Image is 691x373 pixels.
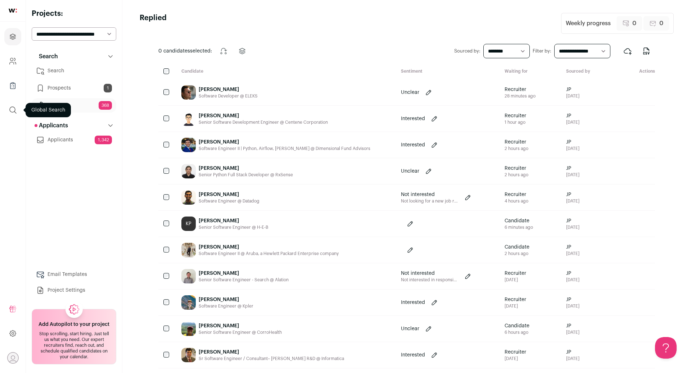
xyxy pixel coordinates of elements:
[505,329,529,335] div: 6 hours ago
[199,119,328,125] div: Senior Software Development Engineer @ Centene Corporation
[140,13,167,34] h1: Replied
[499,68,560,75] div: Waiting for
[401,191,459,198] p: Not interested
[505,198,528,204] div: 4 hours ago
[566,86,579,93] span: JP
[181,138,196,152] img: c48e161d421df30db90cbce03411efc83b44ff4aa39eacca54c32cc62b052b2a
[35,121,68,130] p: Applicants
[181,348,196,362] img: a433e0dc3169b6c46ae57d08f873594a5e97aa734790f7f1066616b09336a841
[181,217,196,231] div: KP
[533,48,551,54] label: Filter by:
[505,146,528,151] div: 2 hours ago
[505,224,533,230] div: 6 minutes ago
[566,329,579,335] span: [DATE]
[505,86,536,93] span: Recruiter
[199,224,268,230] div: Senior Software Engineer @ H-E-B
[566,322,579,329] span: JP
[505,349,526,356] span: Recruiter
[566,224,579,230] span: [DATE]
[199,349,344,356] div: [PERSON_NAME]
[32,267,116,282] a: Email Templates
[505,112,526,119] span: Recruiter
[401,89,419,96] p: Unclear
[566,19,611,28] div: Weekly progress
[199,277,289,283] div: Senior Software Engineer - Search @ Alation
[9,9,17,13] img: wellfound-shorthand-0d5821cbd27db2630d0214b213865d53afaa358527fdda9d0ea32b1df1b89c2c.svg
[401,270,459,277] p: Not interested
[401,141,425,149] p: Interested
[181,190,196,205] img: f66cfd25ea71fb635ac9fe2cce019e9f8e26c5b2ca3c9f4fd37a133236f73891
[199,329,282,335] div: Senior Software Engineer @ CorroHealth
[181,322,196,336] img: 8e086622734b6c33df7f35cccaf2484fc93e21da19fd625b7209762823f670b9.png
[199,172,293,178] div: Senior Python Full Stack Developer @ RxSense
[181,243,196,257] img: 1b17de4e91b50763885c39e9c59143d063049fa621b6a004cf3dab09a6715708
[199,146,370,151] div: Software Engineer II | Python, Airflow, [PERSON_NAME] @ Dimensional Fund Advisors
[560,68,615,75] div: Sourced by
[566,93,579,99] span: [DATE]
[32,49,116,64] button: Search
[566,119,579,125] span: [DATE]
[566,296,579,303] span: JP
[454,48,480,54] label: Sourced by:
[32,9,116,19] h2: Projects:
[199,138,370,146] div: [PERSON_NAME]
[181,295,196,310] img: 6b2abe159586ccc637875d5a26ab1144210466e3199d7f63ba89ac89c872df22.jpg
[632,19,636,28] span: 0
[401,168,419,175] p: Unclear
[7,352,19,364] button: Open dropdown
[395,68,499,75] div: Sentiment
[401,115,425,122] p: Interested
[36,331,112,360] div: Stop scrolling, start hiring. Just tell us what you need. Our expert recruiters find, reach out, ...
[32,309,116,364] a: Add Autopilot to your project Stop scrolling, start hiring. Just tell us what you need. Our exper...
[199,251,339,256] div: Software Engineer II @ Aruba, a Hewlett Packard Enterprise company
[505,356,526,361] div: [DATE]
[566,303,579,309] span: [DATE]
[199,303,253,309] div: Software Engineer @ Kpler
[199,356,344,361] div: Sr Software Engineer / Consultant– [PERSON_NAME] R&D @ Informatica
[32,98,116,113] a: Replied368
[26,103,71,117] div: Global Search
[566,138,579,146] span: JP
[655,337,677,359] iframe: Help Scout Beacon - Open
[566,191,579,198] span: JP
[505,277,526,283] div: [DATE]
[32,283,116,297] a: Project Settings
[181,269,196,283] img: e96b5b9379fbcb6f8cb7b050acbcda35d690f30e37d5060beea14d3df9416cd3
[401,277,459,283] p: Not interested in responsibilities, title, or seniority level
[199,217,268,224] div: [PERSON_NAME]
[566,277,579,283] span: [DATE]
[401,198,459,204] p: Not looking for a new job right now
[505,251,529,256] div: 2 hours ago
[505,296,526,303] span: Recruiter
[181,164,196,178] img: 24e1978b4230361daf8952924e5309eaec55fe53a7a401bed1f1ecc32ae46757.jpg
[505,119,526,125] div: 1 hour ago
[505,217,533,224] span: Candidate
[566,251,579,256] span: [DATE]
[181,112,196,126] img: 74c40dca7160502573b6142e0333485da5289b8bd5980ed56ba52434b445c996
[199,270,289,277] div: [PERSON_NAME]
[199,296,253,303] div: [PERSON_NAME]
[505,322,529,329] span: Candidate
[199,86,258,93] div: [PERSON_NAME]
[401,351,425,359] p: Interested
[505,191,528,198] span: Recruiter
[4,53,21,70] a: Company and ATS Settings
[199,165,293,172] div: [PERSON_NAME]
[4,28,21,45] a: Projects
[638,42,655,60] button: Export to CSV
[566,172,579,178] span: [DATE]
[566,217,579,224] span: JP
[99,101,112,110] span: 368
[95,136,112,144] span: 1,342
[566,270,579,277] span: JP
[505,303,526,309] div: [DATE]
[32,133,116,147] a: Applicants1,342
[158,49,190,54] span: 0 candidates
[199,93,258,99] div: Software Developer @ ELEKS
[566,165,579,172] span: JP
[566,112,579,119] span: JP
[505,270,526,277] span: Recruiter
[566,198,579,204] span: [DATE]
[505,172,528,178] div: 2 hours ago
[619,42,636,60] button: Export to ATS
